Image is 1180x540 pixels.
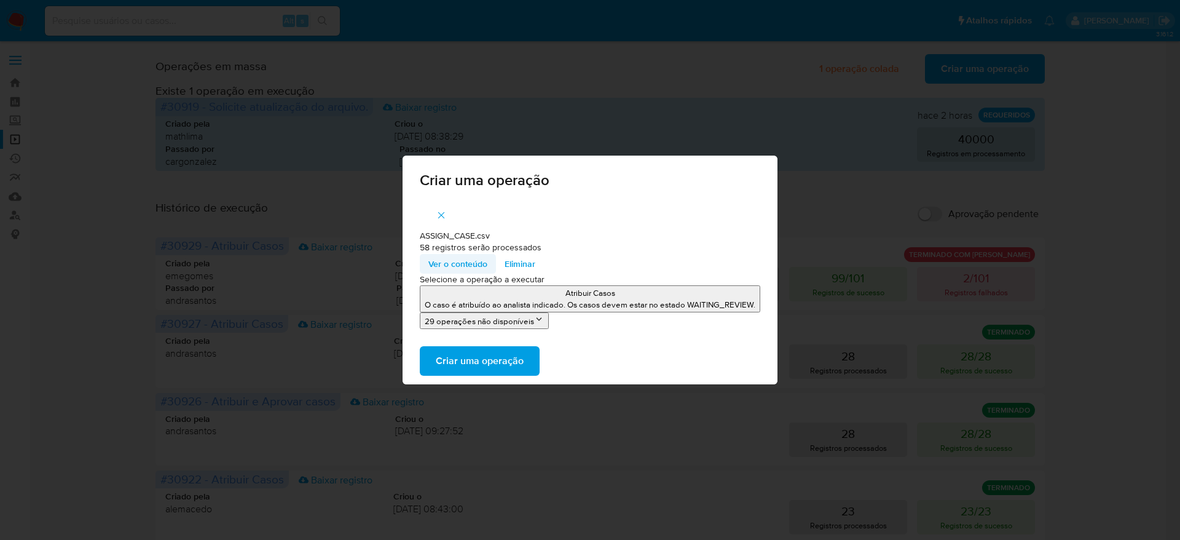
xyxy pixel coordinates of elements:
[420,274,760,286] p: Selecione a operação a executar
[425,299,755,311] p: O caso é atribuído ao analista indicado. Os casos devem estar no estado WAITING_REVIEW.
[505,255,535,272] span: Eliminar
[425,287,755,299] p: Atribuir Casos
[420,254,496,274] button: Ver o conteúdo
[420,230,760,242] p: ASSIGN_CASE.csv
[420,173,760,188] span: Criar uma operação
[428,255,487,272] span: Ver o conteúdo
[496,254,544,274] button: Eliminar
[420,346,540,376] button: Criar uma operação
[420,312,549,329] button: 29 operações não disponíveis
[436,347,524,375] span: Criar uma operação
[420,285,760,312] button: Atribuir CasosO caso é atribuído ao analista indicado. Os casos devem estar no estado WAITING_REV...
[420,242,760,254] p: 58 registros serão processados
